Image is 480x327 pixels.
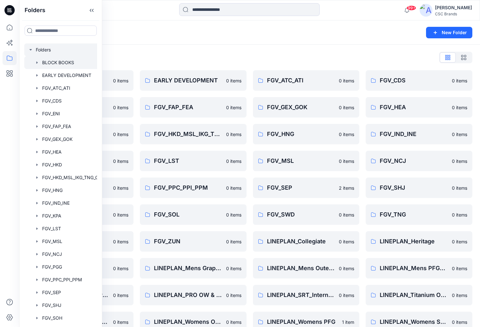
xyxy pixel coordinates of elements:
p: FGV_FAP_FEA [154,103,222,112]
a: FGV_HNG0 items [253,124,360,144]
p: 0 items [226,185,241,191]
p: 0 items [452,77,467,84]
a: FGV_GEX_GOK0 items [253,97,360,118]
a: FGV_MSL0 items [253,151,360,171]
p: FGV_ZUN [154,237,222,246]
a: FGV_SEP2 items [253,178,360,198]
p: 0 items [452,185,467,191]
div: [PERSON_NAME] [435,4,472,11]
p: LINEPLAN_Womens Sportswear [380,317,448,326]
p: 2 items [339,185,354,191]
span: 99+ [407,5,416,11]
a: FGV_IND_INE0 items [366,124,472,144]
a: FGV_SWD0 items [253,204,360,225]
p: 0 items [113,104,128,111]
p: 0 items [339,265,354,272]
p: 0 items [339,211,354,218]
a: LINEPLAN_Mens Graphics0 items [140,258,247,278]
p: 0 items [113,238,128,245]
p: LINEPLAN_Womens Outerwear [154,317,222,326]
p: 0 items [113,158,128,164]
p: 0 items [452,319,467,325]
p: FGV_NCJ [380,156,448,165]
a: LINEPLAN_Heritage0 items [366,231,472,252]
a: LINEPLAN_SRT_Internal Team0 items [253,285,360,305]
p: 0 items [113,185,128,191]
p: 0 items [113,265,128,272]
p: FGV_SEP [267,183,335,192]
a: FGV_PPC_PPI_PPM0 items [140,178,247,198]
p: 0 items [226,77,241,84]
p: 0 items [339,131,354,138]
p: FGV_IND_INE [380,130,448,139]
p: 0 items [226,238,241,245]
a: LINEPLAN_Mens PFG_PHG0 items [366,258,472,278]
p: LINEPLAN_Collegiate [267,237,335,246]
a: LINEPLAN_Collegiate0 items [253,231,360,252]
a: LINEPLAN_PRO OW & SW0 items [140,285,247,305]
p: 1 item [342,319,354,325]
p: 0 items [339,77,354,84]
p: 0 items [339,292,354,299]
a: EARLY DEVELOPMENT0 items [140,70,247,91]
p: 0 items [113,211,128,218]
p: LINEPLAN_Mens Graphics [154,264,222,273]
p: LINEPLAN_Womens PFG [267,317,339,326]
p: LINEPLAN_Titanium Outerwear [380,291,448,300]
a: FGV_HEA0 items [366,97,472,118]
p: 0 items [339,104,354,111]
p: 0 items [339,238,354,245]
a: FGV_SHJ0 items [366,178,472,198]
p: FGV_PPC_PPI_PPM [154,183,222,192]
p: FGV_LST [154,156,222,165]
p: 0 items [339,158,354,164]
p: 0 items [113,319,128,325]
p: LINEPLAN_Mens Outerwear [267,264,335,273]
p: FGV_SOL [154,210,222,219]
p: 0 items [452,158,467,164]
a: FGV_CDS0 items [366,70,472,91]
p: 0 items [113,77,128,84]
p: 0 items [226,158,241,164]
p: 0 items [226,292,241,299]
a: FGV_ATC_ATI0 items [253,70,360,91]
p: LINEPLAN_Heritage [380,237,448,246]
p: 0 items [226,211,241,218]
a: FGV_NCJ0 items [366,151,472,171]
p: FGV_HNG [267,130,335,139]
p: FGV_TNG [380,210,448,219]
p: FGV_MSL [267,156,335,165]
p: 0 items [226,265,241,272]
p: 0 items [452,131,467,138]
button: New Folder [426,27,472,38]
a: FGV_TNG0 items [366,204,472,225]
a: LINEPLAN_Mens Outerwear0 items [253,258,360,278]
p: LINEPLAN_PRO OW & SW [154,291,222,300]
p: FGV_SHJ [380,183,448,192]
p: EARLY DEVELOPMENT [154,76,222,85]
p: 0 items [452,292,467,299]
p: 0 items [226,319,241,325]
a: LINEPLAN_Titanium Outerwear0 items [366,285,472,305]
p: FGV_HKD_MSL_IKG_TNG_GJ2_HAL [154,130,222,139]
p: LINEPLAN_SRT_Internal Team [267,291,335,300]
a: FGV_HKD_MSL_IKG_TNG_GJ2_HAL0 items [140,124,247,144]
p: 0 items [113,292,128,299]
a: FGV_LST0 items [140,151,247,171]
p: LINEPLAN_Mens PFG_PHG [380,264,448,273]
a: FGV_FAP_FEA0 items [140,97,247,118]
p: 0 items [452,265,467,272]
p: FGV_GEX_GOK [267,103,335,112]
p: FGV_HEA [380,103,448,112]
p: FGV_CDS [380,76,448,85]
a: FGV_ZUN0 items [140,231,247,252]
img: avatar [420,4,432,17]
p: FGV_ATC_ATI [267,76,335,85]
a: FGV_SOL0 items [140,204,247,225]
p: 0 items [226,131,241,138]
p: 0 items [452,238,467,245]
p: 0 items [113,131,128,138]
p: 0 items [452,211,467,218]
p: 0 items [226,104,241,111]
p: 0 items [452,104,467,111]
